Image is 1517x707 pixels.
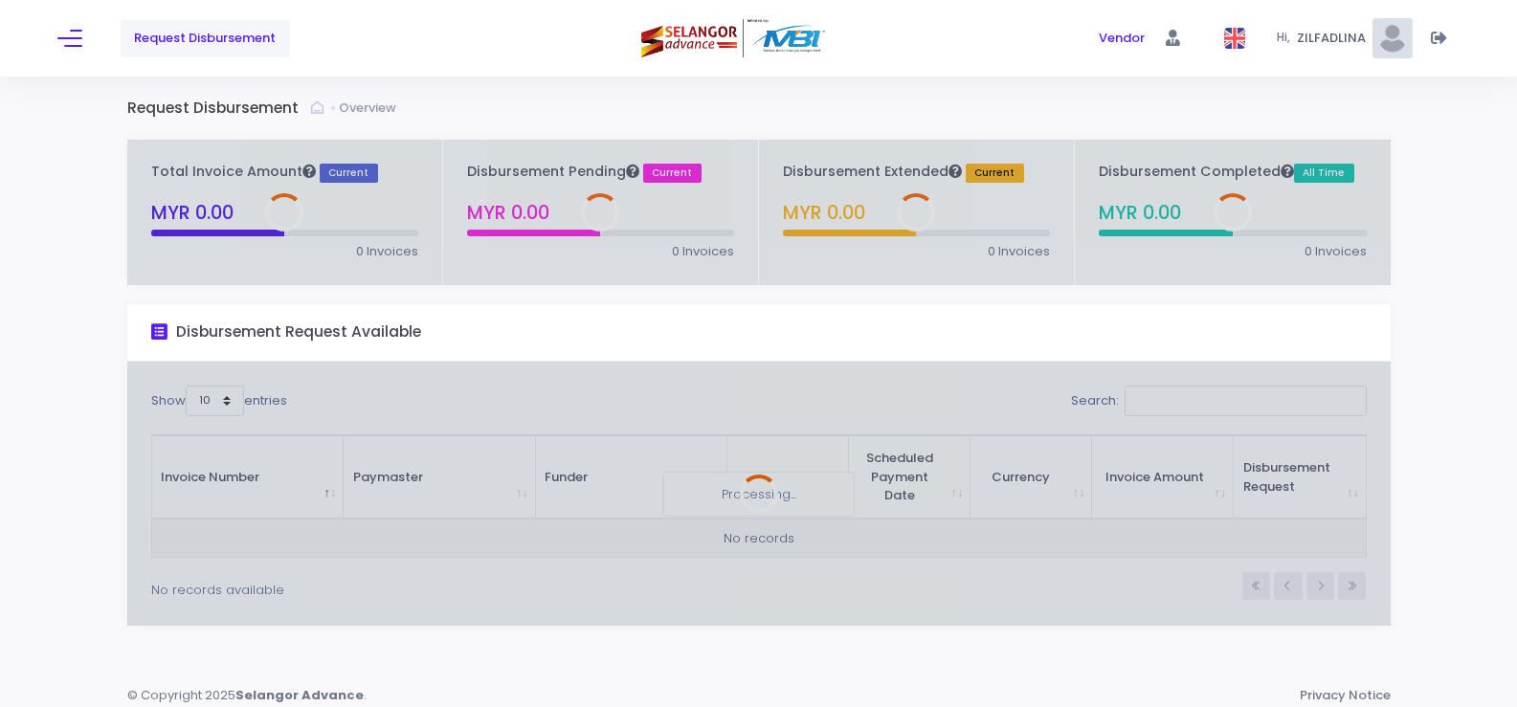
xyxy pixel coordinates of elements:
a: Privacy Notice [1300,686,1391,705]
a: Request Disbursement [121,20,290,57]
h3: Disbursement Request Available [176,323,421,342]
img: Pic [1372,18,1413,58]
span: ZILFADLINA [1297,29,1372,48]
div: © Copyright 2025 . [127,686,382,705]
span: Vendor [1099,29,1145,48]
h3: Request Disbursement [127,99,311,118]
img: Logo [641,19,828,58]
span: Hi, [1277,30,1297,47]
span: Request Disbursement [134,29,276,48]
strong: Selangor Advance [235,686,364,705]
a: Overview [339,99,401,118]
